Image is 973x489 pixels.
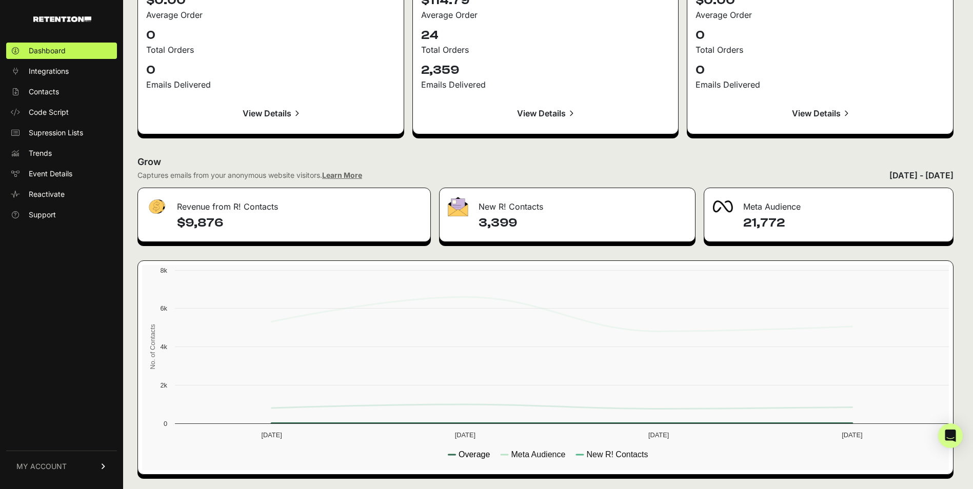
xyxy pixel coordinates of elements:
a: Contacts [6,84,117,100]
text: 0 [164,420,167,427]
text: 2k [160,381,167,389]
div: Total Orders [146,44,395,56]
div: Total Orders [421,44,670,56]
text: [DATE] [842,431,862,439]
a: View Details [146,101,395,126]
h4: 21,772 [743,215,945,231]
p: 0 [696,27,945,44]
text: [DATE] [261,431,282,439]
a: View Details [421,101,670,126]
div: Emails Delivered [421,78,670,91]
a: Reactivate [6,186,117,202]
a: View Details [696,101,945,126]
text: [DATE] [455,431,475,439]
span: Contacts [29,87,59,97]
div: Captures emails from your anonymous website visitors. [137,170,362,180]
div: Average Order [421,9,670,21]
p: 2,359 [421,62,670,78]
span: MY ACCOUNT [16,461,67,472]
span: Support [29,210,56,220]
a: Support [6,207,117,223]
div: New R! Contacts [440,188,696,219]
div: Total Orders [696,44,945,56]
img: fa-envelope-19ae18322b30453b285274b1b8af3d052b27d846a4fbe8435d1a52b978f639a2.png [448,197,468,216]
img: Retention.com [33,16,91,22]
text: [DATE] [648,431,669,439]
div: Average Order [146,9,395,21]
a: Code Script [6,104,117,120]
span: Code Script [29,107,69,117]
a: Dashboard [6,43,117,59]
h2: Grow [137,155,954,169]
div: Average Order [696,9,945,21]
div: Emails Delivered [696,78,945,91]
p: 0 [146,62,395,78]
img: fa-dollar-13500eef13a19c4ab2b9ed9ad552e47b0d9fc28b02b83b90ba0e00f96d6372e9.png [146,197,167,217]
text: 6k [160,304,167,312]
a: Event Details [6,166,117,182]
span: Supression Lists [29,128,83,138]
a: MY ACCOUNT [6,451,117,482]
span: Integrations [29,66,69,76]
a: Supression Lists [6,125,117,141]
text: 4k [160,343,167,351]
a: Learn More [322,171,362,179]
div: [DATE] - [DATE] [889,169,954,181]
span: Reactivate [29,189,65,199]
h4: $9,876 [177,215,422,231]
a: Integrations [6,63,117,79]
a: Trends [6,145,117,161]
span: Dashboard [29,46,66,56]
div: Emails Delivered [146,78,395,91]
img: fa-meta-2f981b61bb99beabf952f7030308934f19ce035c18b003e963880cc3fabeebb7.png [712,200,733,213]
p: 0 [696,62,945,78]
text: No. of Contacts [149,324,156,369]
div: Meta Audience [704,188,953,219]
text: 8k [160,267,167,274]
text: New R! Contacts [586,450,648,459]
div: Open Intercom Messenger [938,423,963,448]
span: Event Details [29,169,72,179]
p: 24 [421,27,670,44]
text: Overage [459,450,490,459]
div: Revenue from R! Contacts [138,188,430,219]
p: 0 [146,27,395,44]
span: Trends [29,148,52,158]
h4: 3,399 [479,215,687,231]
text: Meta Audience [511,450,565,459]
